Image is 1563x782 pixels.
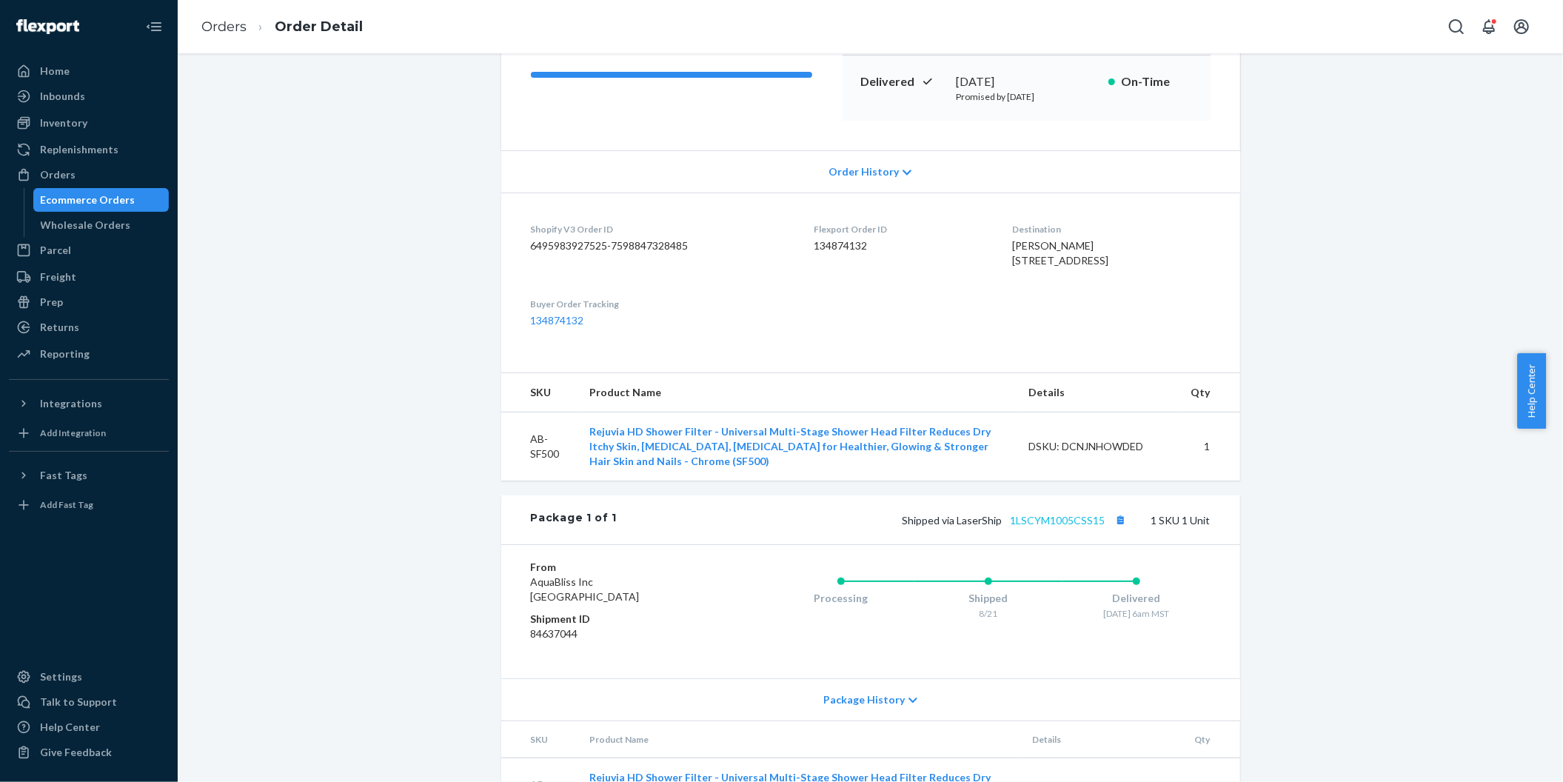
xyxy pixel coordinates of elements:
div: [DATE] [957,73,1097,90]
a: Returns [9,315,169,339]
div: Parcel [40,243,71,258]
a: Orders [201,19,247,35]
div: Inventory [40,116,87,130]
dd: 6495983927525-7598847328485 [531,238,790,253]
span: AquaBliss Inc [GEOGRAPHIC_DATA] [531,575,640,603]
a: Help Center [9,715,169,739]
dd: 134874132 [814,238,988,253]
a: Freight [9,265,169,289]
div: Freight [40,270,76,284]
dt: From [531,560,708,575]
dd: 84637044 [531,626,708,641]
div: Orders [40,167,76,182]
th: Details [1017,373,1179,412]
div: [DATE] 6am MST [1062,607,1211,620]
a: Inbounds [9,84,169,108]
a: 1LSCYM1005CSS15 [1011,514,1105,527]
button: Open Search Box [1442,12,1471,41]
dt: Shipment ID [531,612,708,626]
a: Wholesale Orders [33,213,170,237]
a: Inventory [9,111,169,135]
span: [PERSON_NAME] [STREET_ADDRESS] [1012,239,1108,267]
div: Add Fast Tag [40,498,93,511]
a: Add Integration [9,421,169,445]
a: Add Fast Tag [9,493,169,517]
div: Package 1 of 1 [531,510,617,529]
ol: breadcrumbs [190,5,375,49]
a: Ecommerce Orders [33,188,170,212]
dt: Buyer Order Tracking [531,298,790,310]
th: Details [1020,721,1183,758]
div: Give Feedback [40,745,112,760]
div: DSKU: DCNJNHOWDED [1028,439,1168,454]
p: On-Time [1121,73,1193,90]
div: Help Center [40,720,100,735]
p: Delivered [860,73,945,90]
div: Fast Tags [40,468,87,483]
th: Qty [1182,721,1239,758]
div: 1 SKU 1 Unit [617,510,1210,529]
button: Open account menu [1507,12,1536,41]
div: Talk to Support [40,695,117,709]
div: Integrations [40,396,102,411]
span: Order History [829,164,899,179]
a: Home [9,59,169,83]
p: Promised by [DATE] [957,90,1097,103]
a: Settings [9,665,169,689]
div: Ecommerce Orders [41,193,135,207]
a: Parcel [9,238,169,262]
span: Shipped via LaserShip [903,514,1131,527]
th: SKU [501,373,578,412]
div: Reporting [40,347,90,361]
td: 1 [1179,412,1239,481]
button: Fast Tags [9,464,169,487]
a: Replenishments [9,138,169,161]
div: Add Integration [40,427,106,439]
a: 134874132 [531,314,584,327]
div: Replenishments [40,142,118,157]
dt: Flexport Order ID [814,223,988,235]
button: Give Feedback [9,741,169,764]
div: Returns [40,320,79,335]
div: Prep [40,295,63,310]
img: Flexport logo [16,19,79,34]
td: AB-SF500 [501,412,578,481]
div: Settings [40,669,82,684]
div: Wholesale Orders [41,218,131,233]
button: Help Center [1517,353,1546,429]
div: Delivered [1062,591,1211,606]
th: Product Name [578,721,1020,758]
a: Rejuvia HD Shower Filter - Universal Multi-Stage Shower Head Filter Reduces Dry Itchy Skin, [MEDI... [589,425,991,467]
div: Inbounds [40,89,85,104]
a: Order Detail [275,19,363,35]
a: Orders [9,163,169,187]
th: SKU [501,721,578,758]
th: Qty [1179,373,1239,412]
button: Open notifications [1474,12,1504,41]
a: Prep [9,290,169,314]
dt: Destination [1012,223,1210,235]
span: Package History [823,692,905,707]
dt: Shopify V3 Order ID [531,223,790,235]
a: Reporting [9,342,169,366]
button: Close Navigation [139,12,169,41]
th: Product Name [578,373,1017,412]
div: Home [40,64,70,78]
button: Copy tracking number [1111,510,1131,529]
div: Shipped [914,591,1062,606]
a: Talk to Support [9,690,169,714]
div: Processing [767,591,915,606]
div: 8/21 [914,607,1062,620]
button: Integrations [9,392,169,415]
